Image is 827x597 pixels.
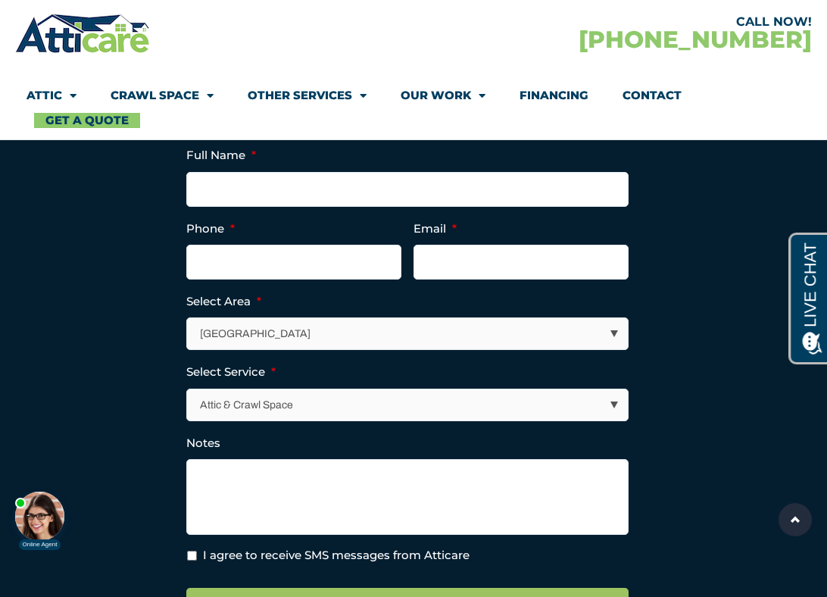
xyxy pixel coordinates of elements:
a: Contact [623,78,682,113]
span: Opens a chat window [37,12,122,31]
iframe: Chat Invitation [8,476,83,552]
a: Attic [27,78,76,113]
a: Other Services [248,78,367,113]
a: Get A Quote [34,113,140,128]
label: Phone [186,221,235,236]
label: Email [413,221,457,236]
nav: Menu [27,78,800,128]
label: Full Name [186,148,256,163]
label: Select Area [186,294,261,309]
a: Our Work [401,78,485,113]
a: Crawl Space [111,78,214,113]
label: I agree to receive SMS messages from Atticare [203,547,470,564]
a: Financing [520,78,588,113]
label: Notes [186,436,220,451]
label: Select Service [186,364,276,380]
div: CALL NOW! [413,16,812,28]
